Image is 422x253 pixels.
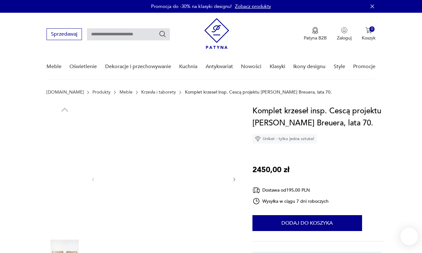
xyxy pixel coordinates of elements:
[366,27,372,33] img: Ikona koszyka
[179,54,197,79] a: Kuchnia
[204,18,229,49] img: Patyna - sklep z meblami i dekoracjami vintage
[151,3,232,10] p: Promocja do -30% na klasyki designu!
[141,90,176,95] a: Krzesła i taborety
[362,35,375,41] p: Koszyk
[47,90,84,95] a: [DOMAIN_NAME]
[312,27,318,34] img: Ikona medalu
[341,27,347,33] img: Ikonka użytkownika
[369,26,375,32] div: 0
[252,215,362,231] button: Dodaj do koszyka
[47,199,83,235] img: Zdjęcie produktu Komplet krzeseł insp. Cescą projektu M. Breuera, lata 70.
[185,90,332,95] p: Komplet krzeseł insp. Cescą projektu [PERSON_NAME] Breuera, lata 70.
[47,158,83,195] img: Zdjęcie produktu Komplet krzeseł insp. Cescą projektu M. Breuera, lata 70.
[120,90,133,95] a: Meble
[252,186,329,194] div: Dostawa od 195,00 PLN
[252,134,317,144] div: Unikat - tylko jedna sztuka!
[206,54,233,79] a: Antykwariat
[105,54,171,79] a: Dekoracje i przechowywanie
[362,27,375,41] button: 0Koszyk
[353,54,375,79] a: Promocje
[252,197,329,205] div: Wysyłka w ciągu 7 dni roboczych
[337,27,352,41] button: Zaloguj
[47,28,82,40] button: Sprzedawaj
[304,27,327,41] button: Patyna B2B
[400,228,418,245] iframe: Smartsupp widget button
[92,90,111,95] a: Produkty
[252,164,289,176] p: 2450,00 zł
[270,54,285,79] a: Klasyki
[47,32,82,37] a: Sprzedawaj
[47,118,83,154] img: Zdjęcie produktu Komplet krzeseł insp. Cescą projektu M. Breuera, lata 70.
[235,3,271,10] a: Zobacz produkty
[304,35,327,41] p: Patyna B2B
[241,54,261,79] a: Nowości
[102,105,225,253] img: Zdjęcie produktu Komplet krzeseł insp. Cescą projektu M. Breuera, lata 70.
[252,105,384,129] h1: Komplet krzeseł insp. Cescą projektu [PERSON_NAME] Breuera, lata 70.
[47,54,62,79] a: Meble
[293,54,325,79] a: Ikony designu
[252,186,260,194] img: Ikona dostawy
[304,27,327,41] a: Ikona medaluPatyna B2B
[334,54,345,79] a: Style
[255,136,261,142] img: Ikona diamentu
[69,54,97,79] a: Oświetlenie
[337,35,352,41] p: Zaloguj
[159,30,166,38] button: Szukaj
